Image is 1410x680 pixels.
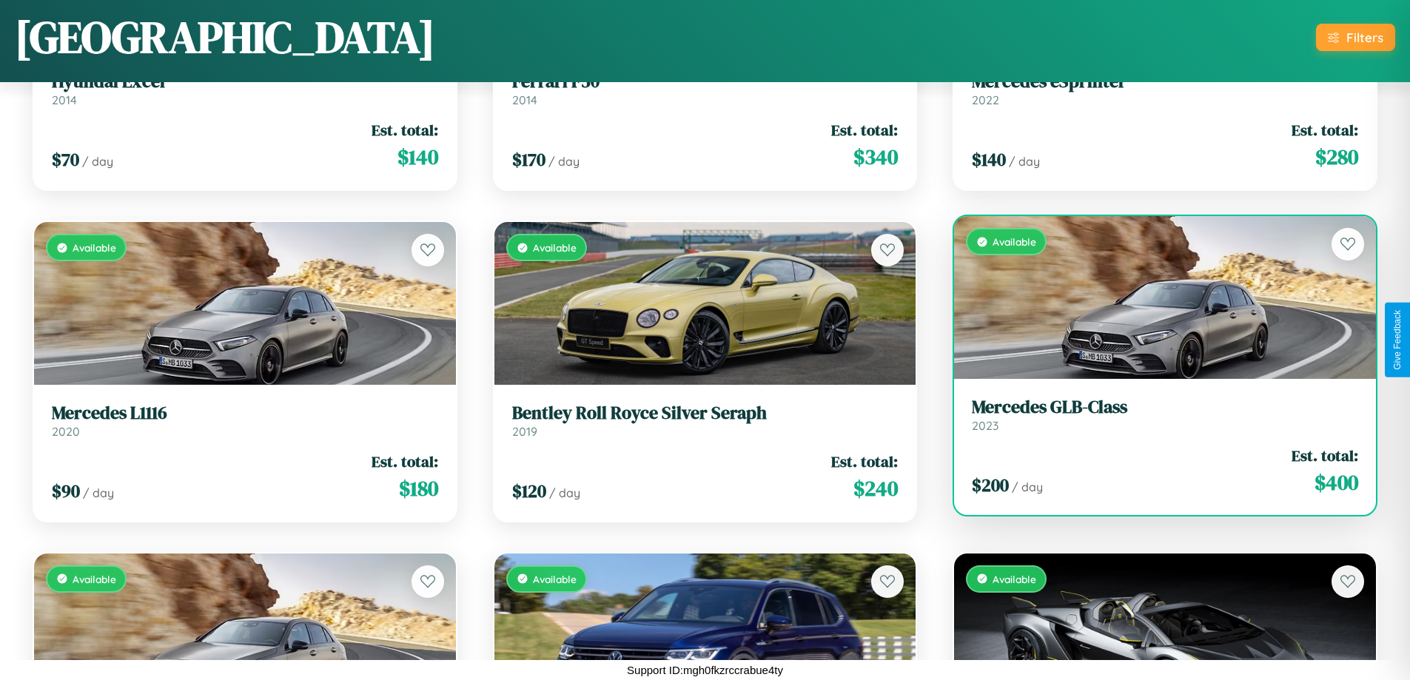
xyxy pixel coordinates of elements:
span: $ 400 [1315,468,1358,497]
button: Filters [1316,24,1395,51]
span: Available [533,573,577,585]
span: Est. total: [372,119,438,141]
span: $ 340 [853,142,898,172]
h3: Bentley Roll Royce Silver Seraph [512,403,899,424]
span: $ 120 [512,479,546,503]
span: / day [549,485,580,500]
span: 2014 [52,92,77,107]
span: Est. total: [831,451,898,472]
h3: Mercedes eSprinter [972,71,1358,92]
h3: Mercedes GLB-Class [972,397,1358,418]
span: 2014 [512,92,537,107]
span: / day [1012,479,1043,494]
h3: Hyundai Excel [52,71,438,92]
span: / day [548,154,580,169]
span: $ 70 [52,147,79,172]
a: Hyundai Excel2014 [52,71,438,107]
span: $ 240 [853,474,898,503]
span: Available [993,573,1036,585]
span: Available [993,235,1036,248]
h3: Ferrari F50 [512,71,899,92]
span: 2022 [972,92,999,107]
span: 2019 [512,424,537,439]
span: Est. total: [1292,119,1358,141]
span: Est. total: [831,119,898,141]
span: Available [73,241,116,254]
span: $ 180 [399,474,438,503]
a: Mercedes eSprinter2022 [972,71,1358,107]
span: / day [1009,154,1040,169]
div: Filters [1346,30,1383,45]
a: Bentley Roll Royce Silver Seraph2019 [512,403,899,439]
span: / day [83,485,114,500]
span: Est. total: [1292,445,1358,466]
span: 2020 [52,424,80,439]
a: Mercedes L11162020 [52,403,438,439]
span: $ 280 [1315,142,1358,172]
span: $ 170 [512,147,545,172]
h3: Mercedes L1116 [52,403,438,424]
span: $ 200 [972,473,1009,497]
span: Available [73,573,116,585]
h1: [GEOGRAPHIC_DATA] [15,7,435,67]
p: Support ID: mgh0fkzrccrabue4ty [627,660,783,680]
span: $ 140 [397,142,438,172]
a: Ferrari F502014 [512,71,899,107]
span: Available [533,241,577,254]
span: Est. total: [372,451,438,472]
span: $ 90 [52,479,80,503]
a: Mercedes GLB-Class2023 [972,397,1358,433]
span: / day [82,154,113,169]
div: Give Feedback [1392,310,1403,370]
span: 2023 [972,418,998,433]
span: $ 140 [972,147,1006,172]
